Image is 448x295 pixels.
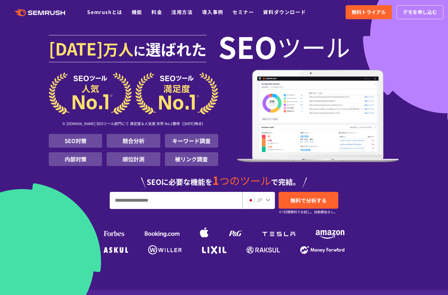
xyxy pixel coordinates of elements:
div: ※ [DOMAIN_NAME] SEOツール部門にて 満足度＆人気度 世界 No.1獲得（[DATE]時点） [49,114,218,134]
span: で完結。 [271,176,300,187]
span: JP [257,196,262,203]
li: SEO対策 [49,134,102,148]
span: 万人 [103,38,133,60]
a: 機能 [132,8,142,16]
a: 導入事例 [202,8,223,16]
span: デモを申し込む [403,8,437,16]
span: 1 [212,172,219,188]
span: SEO [218,34,277,59]
a: Semrushとは [87,8,122,16]
span: つのツール [219,173,271,188]
span: [DATE] [49,36,103,60]
a: 活用方法 [171,8,193,16]
input: URL、キーワードを入力してください [110,192,242,209]
div: SEOに必要な機能を [49,168,399,189]
span: 無料で分析する [290,196,327,204]
li: キーワード調査 [165,134,218,148]
span: に [133,41,146,59]
a: セミナー [233,8,254,16]
li: 順位計測 [107,152,160,166]
a: 無料で分析する [279,192,338,209]
li: 被リンク調査 [165,152,218,166]
small: ※7日間無料でお試し。自動課金なし。 [279,209,337,215]
span: 無料トライアル [352,8,386,16]
a: 資料ダウンロード [263,8,306,16]
a: 料金 [151,8,162,16]
span: ツール [277,34,350,59]
li: 内部対策 [49,152,102,166]
span: 選ばれた [146,38,207,60]
a: 無料トライアル [346,5,392,19]
a: デモを申し込む [396,5,443,19]
li: 競合分析 [107,134,160,148]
